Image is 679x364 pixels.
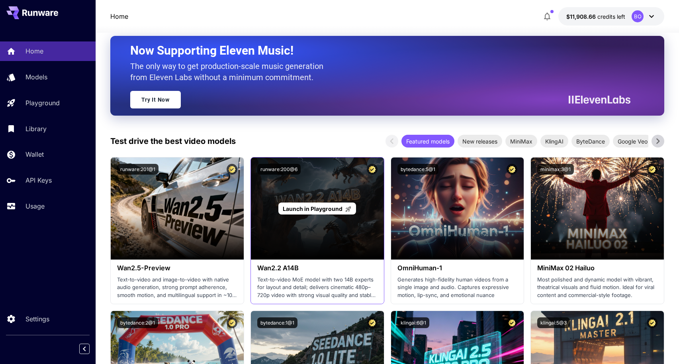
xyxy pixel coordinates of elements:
p: Library [25,124,47,134]
button: Certified Model – Vetted for best performance and includes a commercial license. [367,164,378,175]
p: Generates high-fidelity human videos from a single image and audio. Captures expressive motion, l... [397,276,518,299]
p: Wallet [25,150,44,159]
button: Certified Model – Vetted for best performance and includes a commercial license. [647,317,657,328]
button: Certified Model – Vetted for best performance and includes a commercial license. [507,317,517,328]
p: Home [25,46,43,56]
span: credits left [597,13,625,20]
span: New releases [458,137,502,146]
button: Certified Model – Vetted for best performance and includes a commercial license. [647,164,657,175]
h2: Now Supporting Eleven Music! [130,43,625,58]
button: klingai:6@1 [397,317,429,328]
img: alt [391,157,524,260]
button: Certified Model – Vetted for best performance and includes a commercial license. [507,164,517,175]
span: ByteDance [571,137,610,146]
button: klingai:5@3 [537,317,570,328]
a: Launch in Playground [278,203,356,215]
h3: OmniHuman‑1 [397,264,518,272]
button: bytedance:1@1 [257,317,297,328]
p: Text-to-video and image-to-video with native audio generation, strong prompt adherence, smooth mo... [117,276,237,299]
div: $11,908.65947 [566,12,625,21]
button: runware:201@1 [117,164,158,175]
span: Launch in Playground [283,205,342,212]
h3: Wan2.2 A14B [257,264,378,272]
button: $11,908.65947BO [558,7,664,26]
p: The only way to get production-scale music generation from Eleven Labs without a minimum commitment. [130,61,329,83]
span: MiniMax [505,137,537,146]
a: Try It Now [130,91,181,108]
div: KlingAI [540,135,568,148]
span: KlingAI [540,137,568,146]
span: Google Veo [613,137,652,146]
p: Playground [25,98,60,108]
nav: breadcrumb [110,12,128,21]
button: Collapse sidebar [79,344,90,354]
div: ByteDance [571,135,610,148]
a: Home [110,12,128,21]
div: MiniMax [505,135,537,148]
p: Text-to-video MoE model with two 14B experts for layout and detail; delivers cinematic 480p–720p ... [257,276,378,299]
img: alt [531,157,664,260]
button: bytedance:5@1 [397,164,438,175]
p: API Keys [25,175,52,185]
div: BO [632,10,644,22]
div: New releases [458,135,502,148]
button: Certified Model – Vetted for best performance and includes a commercial license. [227,164,237,175]
p: Models [25,72,47,82]
button: runware:200@6 [257,164,301,175]
p: Settings [25,314,49,324]
span: $11,908.66 [566,13,597,20]
img: alt [111,157,244,260]
button: minimax:3@1 [537,164,574,175]
p: Test drive the best video models [110,135,236,147]
p: Usage [25,201,45,211]
button: bytedance:2@1 [117,317,158,328]
p: Most polished and dynamic model with vibrant, theatrical visuals and fluid motion. Ideal for vira... [537,276,657,299]
span: Featured models [401,137,454,146]
button: Certified Model – Vetted for best performance and includes a commercial license. [227,317,237,328]
div: Collapse sidebar [85,342,96,356]
div: Google Veo [613,135,652,148]
button: Certified Model – Vetted for best performance and includes a commercial license. [367,317,378,328]
h3: Wan2.5-Preview [117,264,237,272]
div: Featured models [401,135,454,148]
h3: MiniMax 02 Hailuo [537,264,657,272]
